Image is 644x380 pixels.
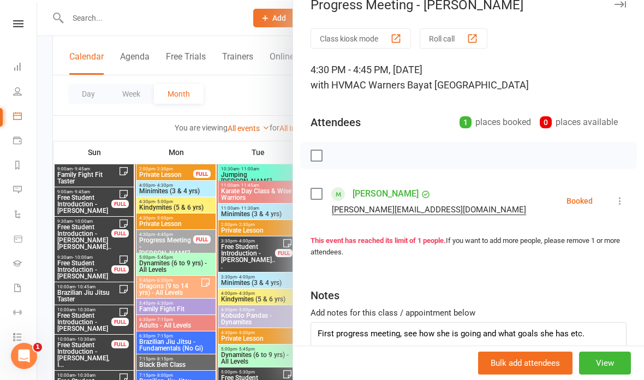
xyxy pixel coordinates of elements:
[478,352,573,375] button: Bulk add attendees
[460,115,531,130] div: places booked
[311,236,446,245] strong: This event has reached its limit of 1 people.
[311,62,627,93] div: 4:30 PM - 4:45 PM, [DATE]
[311,288,339,303] div: Notes
[11,343,37,369] iframe: Intercom live chat
[33,343,42,352] span: 1
[311,28,411,49] button: Class kiosk mode
[420,28,487,49] button: Roll call
[311,235,627,258] div: If you want to add more people, please remove 1 or more attendees.
[424,79,529,91] span: at [GEOGRAPHIC_DATA]
[353,185,419,203] a: [PERSON_NAME]
[540,116,552,128] div: 0
[311,115,361,130] div: Attendees
[13,228,38,252] a: Product Sales
[540,115,618,130] div: places available
[13,56,38,80] a: Dashboard
[13,154,38,179] a: Reports
[579,352,631,375] button: View
[13,105,38,129] a: Calendar
[311,306,627,319] div: Add notes for this class / appointment below
[13,129,38,154] a: Payments
[567,197,593,205] div: Booked
[311,79,424,91] span: with HVMAC Warners Bay
[460,116,472,128] div: 1
[13,80,38,105] a: People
